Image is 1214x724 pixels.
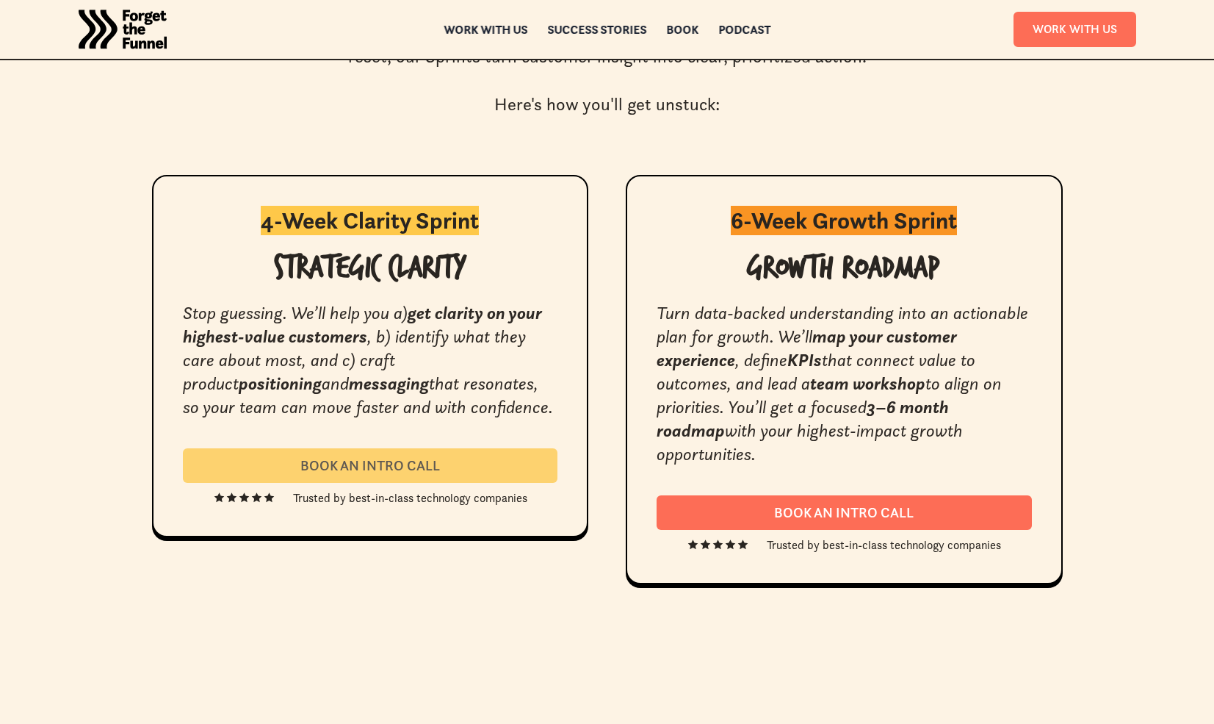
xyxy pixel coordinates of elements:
[787,349,822,371] em: KPIs
[718,24,770,35] a: Podcast
[349,373,429,395] em: messaging
[293,489,527,506] div: Trusted by best-in-class technology companies
[183,326,526,395] em: , b) identify what they care about most, and c) craft product
[319,21,895,117] div: Whether you need sharper messaging, better onboarding, or a go-to-market reset, our Sprints turn ...
[657,420,963,465] em: with your highest-impact growth opportunities.
[183,302,542,348] em: get clarity on your highest-value customers
[261,206,479,235] strong: 4-Week Clarity Sprint
[183,448,558,483] a: Book an intro call
[444,24,527,35] a: Work with us
[200,457,541,474] div: Book an intro call
[657,251,1032,287] h1: Growth Roadmap
[183,302,408,324] em: Stop guessing. We’ll help you a)
[735,349,787,371] em: , define
[183,373,553,418] em: that resonates, so your team can move faster and with confidence.
[666,24,698,35] a: Book
[547,24,646,35] a: Success Stories
[239,373,322,395] em: positioning
[674,504,1014,521] div: Book an intro call
[657,373,1002,418] em: to align on priorities. You’ll get a focused
[767,536,1001,553] div: Trusted by best-in-class technology companies
[657,349,975,395] em: that connect value to outcomes, and lead a
[731,206,957,235] strong: 6-Week Growth Sprint
[657,302,1028,348] em: Turn data-backed understanding into an actionable plan for growth. We’ll
[657,326,957,371] em: map your customer experience
[274,250,466,303] strong: Strategic Clarity
[1014,12,1136,46] a: Work With Us
[657,495,1032,530] a: Book an intro call
[322,373,349,395] em: and
[810,373,925,395] em: team workshop
[657,396,949,442] em: 3–6 month roadmap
